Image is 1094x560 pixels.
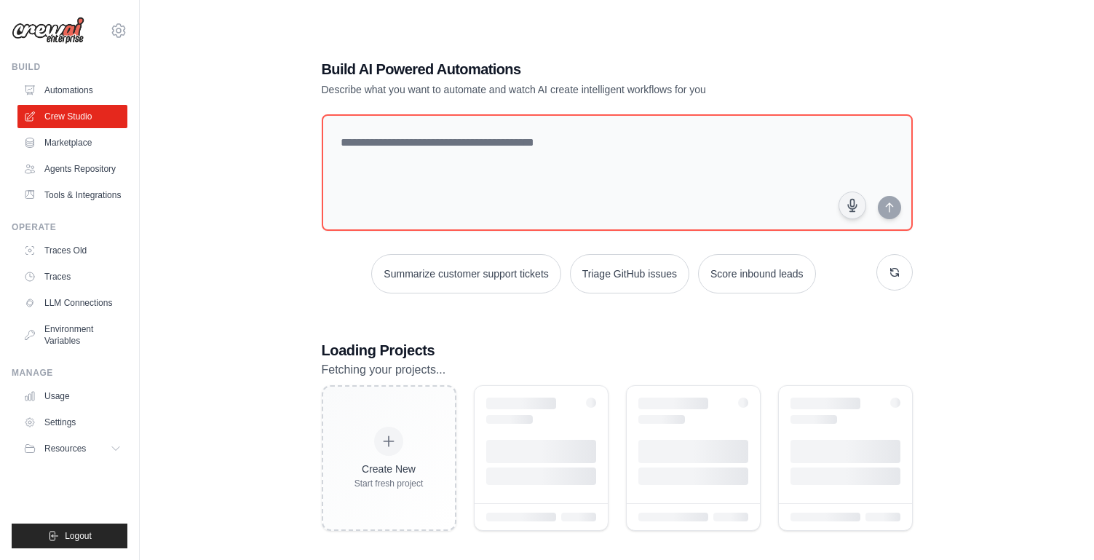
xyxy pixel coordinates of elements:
[876,254,913,291] button: Get new suggestions
[698,254,816,293] button: Score inbound leads
[354,478,424,489] div: Start fresh project
[17,384,127,408] a: Usage
[839,192,866,219] button: Click to speak your automation idea
[322,59,811,79] h1: Build AI Powered Automations
[44,443,86,454] span: Resources
[322,360,913,379] p: Fetching your projects...
[354,462,424,476] div: Create New
[17,184,127,207] a: Tools & Integrations
[12,221,127,233] div: Operate
[570,254,689,293] button: Triage GitHub issues
[322,340,913,360] h3: Loading Projects
[12,367,127,379] div: Manage
[12,17,84,44] img: Logo
[17,79,127,102] a: Automations
[322,82,811,97] p: Describe what you want to automate and watch AI create intelligent workflows for you
[17,411,127,434] a: Settings
[65,530,92,542] span: Logout
[17,265,127,288] a: Traces
[17,239,127,262] a: Traces Old
[17,437,127,460] button: Resources
[17,105,127,128] a: Crew Studio
[371,254,560,293] button: Summarize customer support tickets
[17,291,127,315] a: LLM Connections
[17,318,127,352] a: Environment Variables
[12,61,127,73] div: Build
[17,157,127,181] a: Agents Repository
[17,131,127,154] a: Marketplace
[12,524,127,548] button: Logout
